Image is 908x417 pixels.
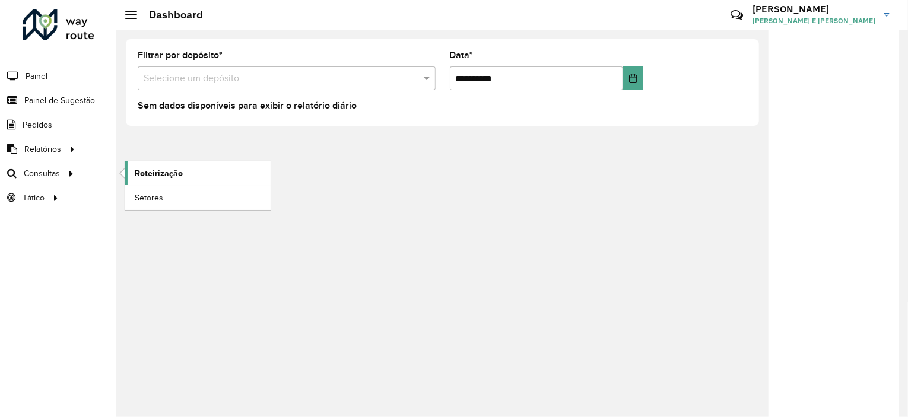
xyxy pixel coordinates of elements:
[138,98,357,113] label: Sem dados disponíveis para exibir o relatório diário
[23,192,45,204] span: Tático
[753,15,875,26] span: [PERSON_NAME] E [PERSON_NAME]
[137,8,203,21] h2: Dashboard
[724,2,750,28] a: Contato Rápido
[138,48,223,62] label: Filtrar por depósito
[125,186,271,209] a: Setores
[135,192,163,204] span: Setores
[135,167,183,180] span: Roteirização
[753,4,875,15] h3: [PERSON_NAME]
[24,94,95,107] span: Painel de Sugestão
[23,119,52,131] span: Pedidos
[450,48,474,62] label: Data
[24,143,61,155] span: Relatórios
[125,161,271,185] a: Roteirização
[26,70,47,82] span: Painel
[623,66,643,90] button: Choose Date
[24,167,60,180] span: Consultas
